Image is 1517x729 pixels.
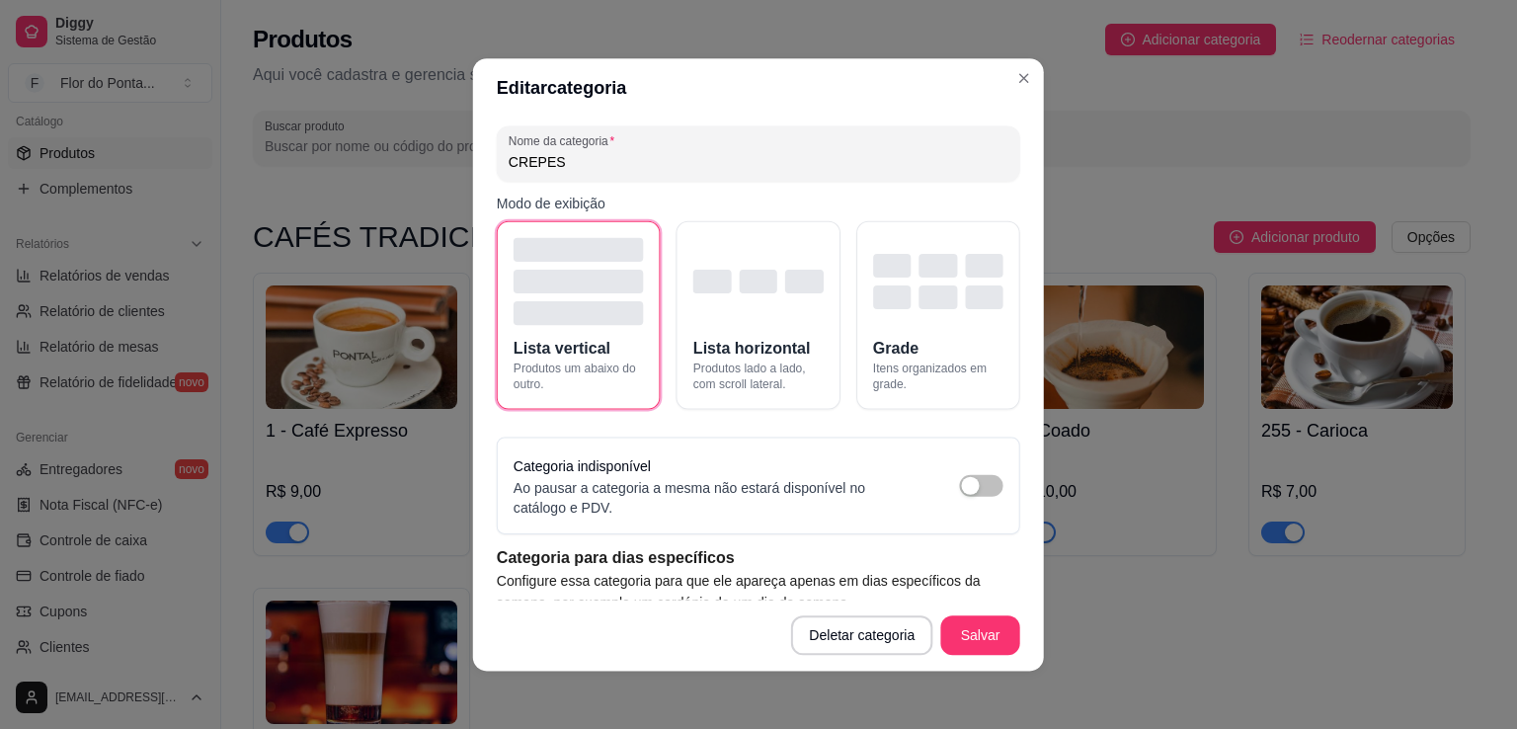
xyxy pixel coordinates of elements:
span: Itens organizados em grade. [873,361,1003,392]
span: Produtos lado a lado, com scroll lateral. [693,361,824,392]
span: Lista vertical [514,337,610,361]
button: Close [1008,62,1040,94]
button: Deletar categoria [791,615,932,655]
header: Editar categoria [473,58,1044,118]
span: Produtos um abaixo do outro. [514,361,644,392]
span: Lista horizontal [693,337,811,361]
button: GradeItens organizados em grade. [856,220,1020,409]
article: Categoria para dias específicos [497,546,1020,570]
p: Ao pausar a categoria a mesma não estará disponível no catálogo e PDV. [514,477,919,517]
input: Nome da categoria [509,151,1008,171]
label: Nome da categoria [509,132,621,149]
article: Configure essa categoria para que ele apareça apenas em dias específicos da semana, por exemplo u... [497,570,1020,613]
span: Grade [873,337,918,361]
label: Categoria indisponível [514,457,651,473]
button: Salvar [941,615,1020,655]
p: Modo de exibição [497,193,1020,212]
button: Lista horizontalProdutos lado a lado, com scroll lateral. [677,220,840,409]
button: Lista verticalProdutos um abaixo do outro. [497,220,661,409]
